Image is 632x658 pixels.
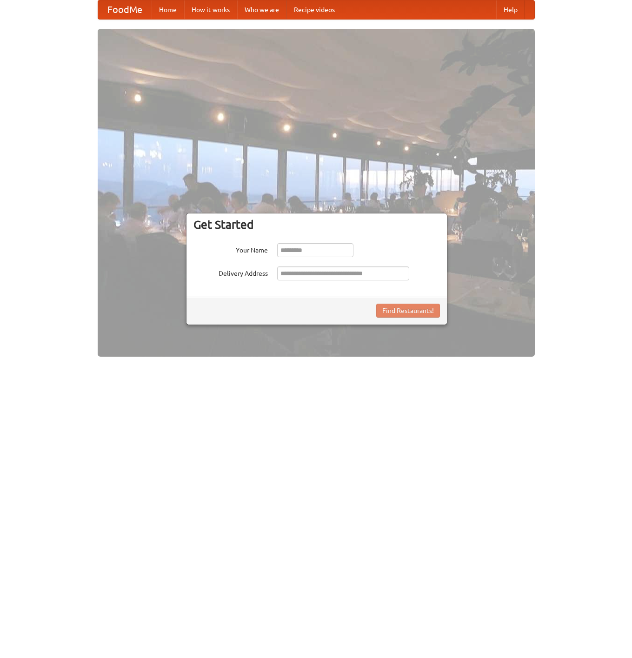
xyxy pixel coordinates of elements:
[376,304,440,318] button: Find Restaurants!
[286,0,342,19] a: Recipe videos
[98,0,152,19] a: FoodMe
[496,0,525,19] a: Help
[193,266,268,278] label: Delivery Address
[152,0,184,19] a: Home
[184,0,237,19] a: How it works
[237,0,286,19] a: Who we are
[193,218,440,232] h3: Get Started
[193,243,268,255] label: Your Name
